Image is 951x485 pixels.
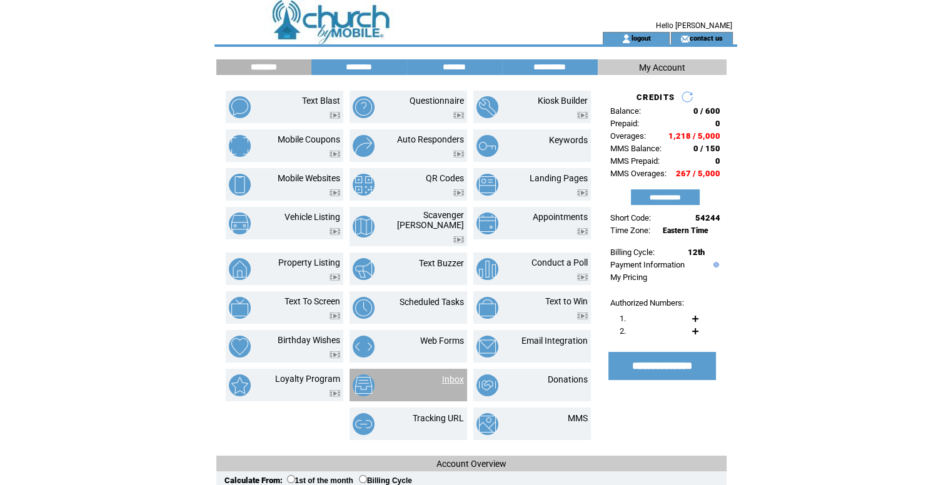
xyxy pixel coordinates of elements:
[359,475,367,483] input: Billing Cycle
[330,312,340,319] img: video.png
[426,173,464,183] a: QR Codes
[284,212,340,222] a: Vehicle Listing
[330,151,340,157] img: video.png
[453,151,464,157] img: video.png
[676,169,720,178] span: 267 / 5,000
[330,274,340,281] img: video.png
[621,34,631,44] img: account_icon.gif
[656,21,732,30] span: Hello [PERSON_NAME]
[353,374,375,396] img: inbox.png
[710,262,719,267] img: help.gif
[639,62,685,72] span: My Account
[620,326,626,336] span: 2.
[610,119,639,128] span: Prepaid:
[663,226,708,235] span: Eastern Time
[302,96,340,106] a: Text Blast
[278,335,340,345] a: Birthday Wishes
[330,112,340,119] img: video.png
[530,173,588,183] a: Landing Pages
[610,169,667,178] span: MMS Overages:
[531,257,588,267] a: Conduct a Poll
[568,413,588,423] a: MMS
[397,134,464,144] a: Auto Responders
[577,112,588,119] img: video.png
[476,374,498,396] img: donations.png
[229,374,251,396] img: loyalty-program.png
[413,413,464,423] a: Tracking URL
[476,174,498,196] img: landing-pages.png
[330,390,340,397] img: video.png
[284,296,340,306] a: Text To Screen
[353,216,375,237] img: scavenger-hunt.png
[610,272,647,282] a: My Pricing
[690,34,723,42] a: contact us
[549,135,588,145] a: Keywords
[610,144,662,153] span: MMS Balance:
[577,274,588,281] img: video.png
[353,258,375,280] img: text-buzzer.png
[353,413,375,435] img: tracking-url.png
[353,297,375,319] img: scheduled-tasks.png
[476,135,498,157] img: keywords.png
[229,135,251,157] img: mobile-coupons.png
[610,226,650,235] span: Time Zone:
[453,112,464,119] img: video.png
[397,210,464,230] a: Scavenger [PERSON_NAME]
[287,476,353,485] label: 1st of the month
[353,336,375,357] img: web-forms.png
[453,236,464,243] img: video.png
[688,247,705,257] span: 12th
[610,298,684,307] span: Authorized Numbers:
[229,174,251,196] img: mobile-websites.png
[442,374,464,384] a: Inbox
[224,476,283,485] span: Calculate From:
[287,475,295,483] input: 1st of the month
[410,96,464,106] a: Questionnaire
[330,351,340,358] img: video.png
[637,92,675,102] span: CREDITS
[695,213,720,222] span: 54244
[476,297,498,319] img: text-to-win.png
[521,336,588,346] a: Email Integration
[693,144,720,153] span: 0 / 150
[229,297,251,319] img: text-to-screen.png
[419,258,464,268] a: Text Buzzer
[359,476,412,485] label: Billing Cycle
[476,212,498,234] img: appointments.png
[680,34,690,44] img: contact_us_icon.gif
[275,374,340,384] a: Loyalty Program
[476,336,498,357] img: email-integration.png
[229,96,251,118] img: text-blast.png
[533,212,588,222] a: Appointments
[436,459,506,469] span: Account Overview
[278,257,340,267] a: Property Listing
[278,173,340,183] a: Mobile Websites
[620,314,626,323] span: 1.
[420,336,464,346] a: Web Forms
[353,174,375,196] img: qr-codes.png
[278,134,340,144] a: Mobile Coupons
[610,247,655,257] span: Billing Cycle:
[476,258,498,280] img: conduct-a-poll.png
[610,106,641,116] span: Balance:
[715,156,720,166] span: 0
[353,135,375,157] img: auto-responders.png
[229,336,251,357] img: birthday-wishes.png
[610,260,685,269] a: Payment Information
[693,106,720,116] span: 0 / 600
[610,156,660,166] span: MMS Prepaid:
[577,189,588,196] img: video.png
[577,228,588,235] img: video.png
[229,212,251,234] img: vehicle-listing.png
[330,228,340,235] img: video.png
[610,213,651,222] span: Short Code:
[400,297,464,307] a: Scheduled Tasks
[715,119,720,128] span: 0
[453,189,464,196] img: video.png
[330,189,340,196] img: video.png
[577,312,588,319] img: video.png
[353,96,375,118] img: questionnaire.png
[668,131,720,141] span: 1,218 / 5,000
[538,96,588,106] a: Kiosk Builder
[631,34,650,42] a: logout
